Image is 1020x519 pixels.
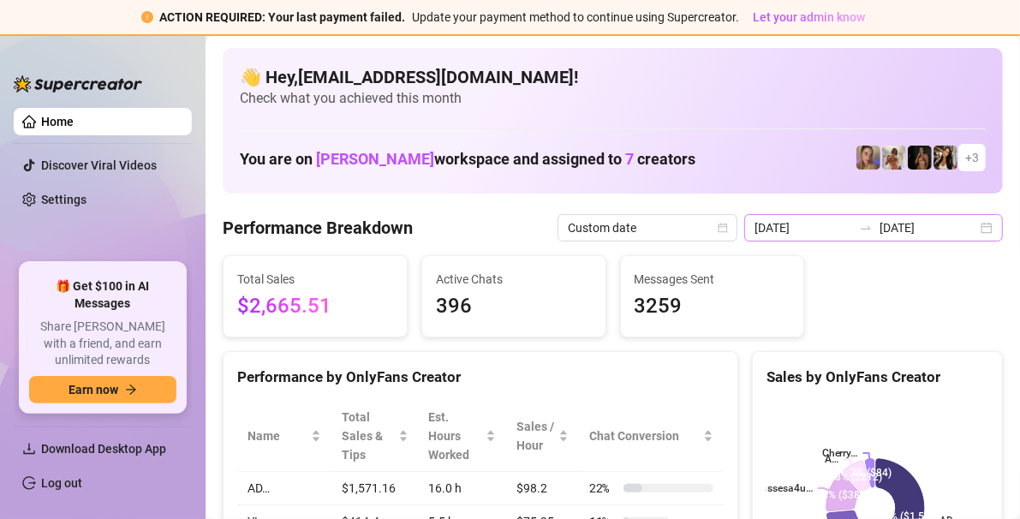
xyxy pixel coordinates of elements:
span: calendar [718,223,728,233]
span: Share [PERSON_NAME] with a friend, and earn unlimited rewards [29,319,176,369]
span: Update your payment method to continue using Supercreator. [413,10,740,24]
input: End date [880,218,977,237]
span: [PERSON_NAME] [316,150,434,168]
div: Est. Hours Worked [429,408,483,464]
span: Earn now [69,383,118,397]
th: Total Sales & Tips [331,401,419,472]
a: Settings [41,193,86,206]
span: 22 % [589,479,617,498]
h4: Performance Breakdown [223,216,413,240]
text: Prinssesa4u… [749,482,813,494]
span: Chat Conversion [589,427,700,445]
span: $2,665.51 [237,290,393,323]
text: A… [825,454,838,466]
span: Custom date [568,215,727,241]
span: Sales / Hour [516,417,555,455]
button: Let your admin know [747,7,873,27]
a: Log out [41,476,82,490]
span: 3259 [635,290,790,323]
span: 7 [625,150,634,168]
span: Total Sales [237,270,393,289]
strong: ACTION REQUIRED: Your last payment failed. [160,10,406,24]
td: $98.2 [506,472,579,505]
span: Let your admin know [754,10,866,24]
span: Check what you achieved this month [240,89,986,108]
span: Name [248,427,307,445]
span: 🎁 Get $100 in AI Messages [29,278,176,312]
span: swap-right [859,221,873,235]
td: $1,571.16 [331,472,419,505]
h4: 👋 Hey, [EMAIL_ADDRESS][DOMAIN_NAME] ! [240,65,986,89]
img: D [908,146,932,170]
button: Earn nowarrow-right [29,376,176,403]
span: to [859,221,873,235]
td: 16.0 h [419,472,507,505]
span: Messages Sent [635,270,790,289]
th: Chat Conversion [579,401,724,472]
th: Sales / Hour [506,401,579,472]
span: Download Desktop App [41,442,166,456]
text: Cherry… [822,448,858,460]
div: Performance by OnlyFans Creator [237,366,724,389]
h1: You are on workspace and assigned to creators [240,150,695,169]
span: exclamation-circle [141,11,153,23]
td: AD… [237,472,331,505]
span: Total Sales & Tips [342,408,395,464]
div: Sales by OnlyFans Creator [766,366,988,389]
img: Cherry [856,146,880,170]
span: arrow-right [125,384,137,396]
img: Green [882,146,906,170]
a: Discover Viral Videos [41,158,157,172]
img: AD [934,146,957,170]
span: 396 [436,290,592,323]
span: + 3 [965,148,979,167]
img: logo-BBDzfeDw.svg [14,75,142,92]
th: Name [237,401,331,472]
span: Active Chats [436,270,592,289]
a: Home [41,115,74,128]
input: Start date [755,218,852,237]
span: download [22,442,36,456]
